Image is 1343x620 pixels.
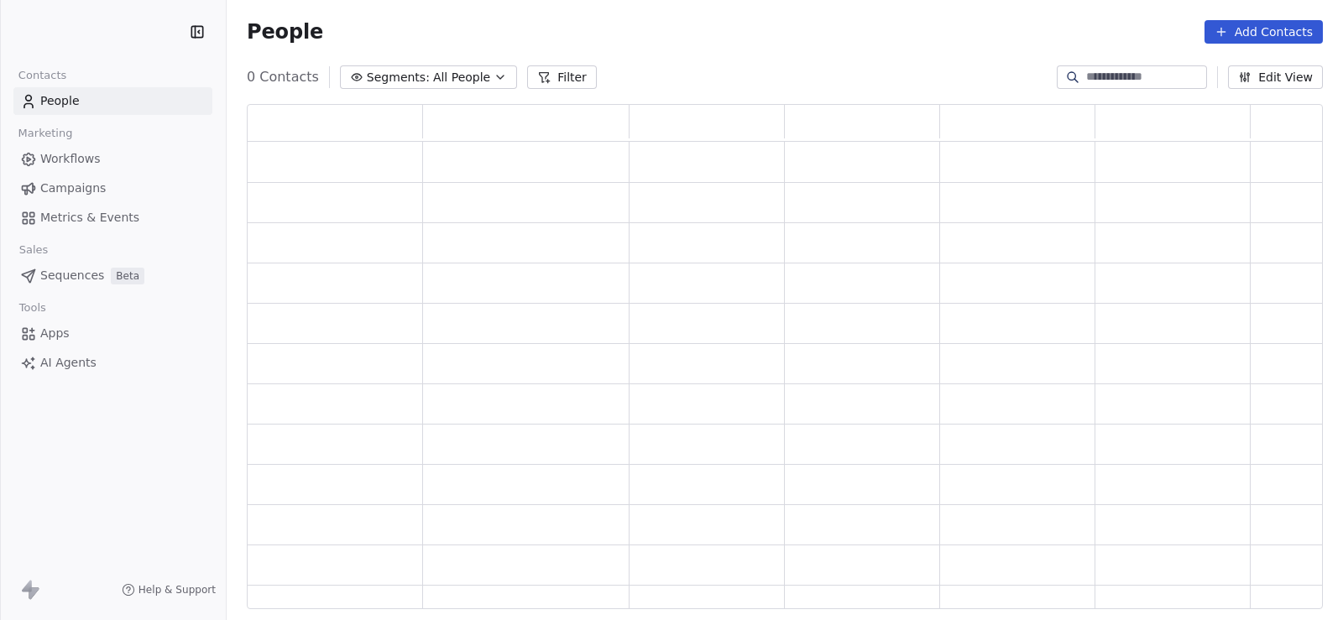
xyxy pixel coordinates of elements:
[367,69,430,86] span: Segments:
[40,180,106,197] span: Campaigns
[12,237,55,263] span: Sales
[40,209,139,227] span: Metrics & Events
[122,583,216,597] a: Help & Support
[12,295,53,320] span: Tools
[40,325,70,342] span: Apps
[111,268,144,284] span: Beta
[13,87,212,115] a: People
[13,175,212,202] a: Campaigns
[13,349,212,377] a: AI Agents
[1205,20,1323,44] button: Add Contacts
[40,267,104,284] span: Sequences
[13,204,212,232] a: Metrics & Events
[11,63,74,88] span: Contacts
[1228,65,1323,89] button: Edit View
[247,67,319,87] span: 0 Contacts
[13,320,212,347] a: Apps
[433,69,490,86] span: All People
[13,145,212,173] a: Workflows
[527,65,597,89] button: Filter
[40,92,80,110] span: People
[247,19,323,44] span: People
[40,150,101,168] span: Workflows
[40,354,97,372] span: AI Agents
[11,121,80,146] span: Marketing
[13,262,212,289] a: SequencesBeta
[138,583,216,597] span: Help & Support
